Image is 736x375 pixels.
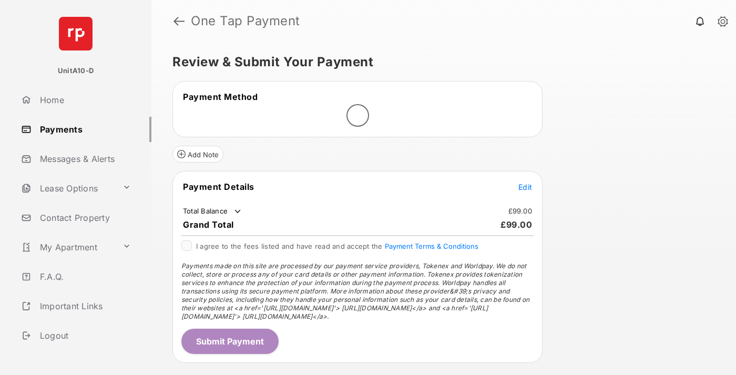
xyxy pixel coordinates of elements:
strong: One Tap Payment [191,15,300,27]
span: Edit [518,183,532,191]
span: Payment Method [183,92,258,102]
p: UnitA10-D [58,66,94,76]
a: Home [17,87,151,113]
img: svg+xml;base64,PHN2ZyB4bWxucz0iaHR0cDovL3d3dy53My5vcmcvMjAwMC9zdmciIHdpZHRoPSI2NCIgaGVpZ2h0PSI2NC... [59,17,93,50]
span: £99.00 [500,219,532,230]
a: F.A.Q. [17,264,151,289]
a: Lease Options [17,176,118,201]
span: Payment Details [183,181,254,192]
td: £99.00 [508,206,533,216]
a: Messages & Alerts [17,146,151,171]
a: Important Links [17,293,135,319]
button: Add Note [172,146,223,163]
a: Logout [17,323,151,348]
h5: Review & Submit Your Payment [172,56,707,68]
span: I agree to the fees listed and have read and accept the [196,242,478,250]
td: Total Balance [182,206,243,217]
button: Submit Payment [181,329,279,354]
a: Payments [17,117,151,142]
button: I agree to the fees listed and have read and accept the [385,242,478,250]
button: Edit [518,181,532,192]
span: Payments made on this site are processed by our payment service providers, Tokenex and Worldpay. ... [181,262,529,320]
span: Grand Total [183,219,234,230]
a: My Apartment [17,235,118,260]
a: Contact Property [17,205,151,230]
